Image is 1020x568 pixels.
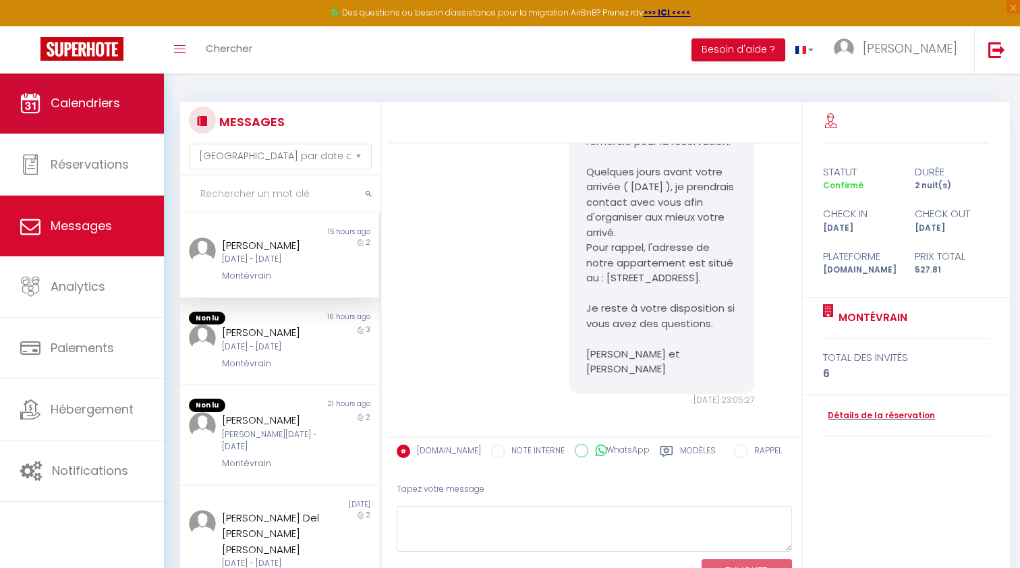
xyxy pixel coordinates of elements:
div: Montévrain [222,269,320,283]
a: >>> ICI <<<< [644,7,691,18]
div: Montévrain [222,457,320,470]
span: Calendriers [51,94,120,111]
img: ... [834,38,854,59]
p: Quelques jours avant votre arrivée ( [DATE] ), je prendrais contact avec vous afin d'organiser au... [586,149,737,240]
span: 2 [366,510,370,520]
span: Hébergement [51,401,134,418]
img: ... [189,324,216,351]
span: Notifications [52,462,128,479]
div: Montévrain [222,357,320,370]
div: [PERSON_NAME] Del [PERSON_NAME] [PERSON_NAME] [222,510,320,558]
span: [PERSON_NAME] [863,40,957,57]
p: Pour rappel, l'adresse de notre appartement est situé au : [STREET_ADDRESS]. Je reste à votre dis... [586,240,737,377]
img: ... [189,510,216,537]
a: Détails de la réservation [823,409,935,422]
span: Messages [51,217,112,234]
div: 2 nuit(s) [906,179,998,192]
a: Chercher [196,26,262,74]
div: [DATE] [814,222,906,235]
div: 16 hours ago [279,312,378,325]
h3: MESSAGES [216,107,285,137]
div: durée [906,164,998,180]
div: [DOMAIN_NAME] [814,264,906,277]
div: [PERSON_NAME] [222,237,320,254]
div: Tapez votre message [397,473,793,506]
div: 6 [823,366,989,382]
span: Réservations [51,156,129,173]
img: Super Booking [40,37,123,61]
div: [DATE] 23:05:27 [569,394,754,407]
span: 2 [366,412,370,422]
div: [DATE] [906,222,998,235]
div: Plateforme [814,248,906,264]
div: check out [906,206,998,222]
span: Non lu [189,312,225,325]
span: 2 [366,237,370,248]
div: [DATE] [279,499,378,510]
img: ... [189,237,216,264]
span: Paiements [51,339,114,356]
a: Montévrain [834,310,907,326]
input: Rechercher un mot clé [180,175,380,213]
div: total des invités [823,349,989,366]
div: statut [814,164,906,180]
label: WhatsApp [588,444,650,459]
div: [DATE] - [DATE] [222,341,320,353]
img: logout [988,41,1005,58]
div: [PERSON_NAME] [222,324,320,341]
img: ... [189,412,216,439]
div: [PERSON_NAME] [222,412,320,428]
span: 3 [366,324,370,335]
div: check in [814,206,906,222]
button: Besoin d'aide ? [691,38,785,61]
label: [DOMAIN_NAME] [410,445,481,459]
span: Non lu [189,399,225,412]
span: Analytics [51,278,105,295]
a: ... [PERSON_NAME] [824,26,974,74]
div: 21 hours ago [279,399,378,412]
div: 15 hours ago [279,227,378,237]
span: Chercher [206,41,252,55]
div: 527.81 [906,264,998,277]
span: Confirmé [823,179,863,191]
label: NOTE INTERNE [505,445,565,459]
div: [PERSON_NAME][DATE] - [DATE] [222,428,320,454]
div: [DATE] - [DATE] [222,253,320,266]
div: Prix total [906,248,998,264]
label: Modèles [680,445,716,461]
label: RAPPEL [747,445,782,459]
